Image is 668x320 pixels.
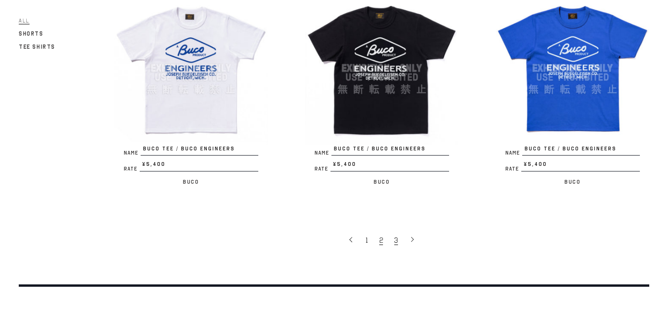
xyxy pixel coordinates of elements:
span: BUCO TEE / BUCO ENGINEERS [331,145,449,156]
span: 3 [394,236,398,245]
a: Tee Shirts [19,41,55,52]
span: All [19,17,30,24]
a: All [19,15,30,26]
span: Rate [505,166,521,171]
span: BUCO TEE / BUCO ENGINEERS [522,145,640,156]
span: Shorts [19,30,44,37]
span: ¥5,400 [140,160,258,171]
p: Buco [114,176,268,187]
span: Name [505,150,522,156]
span: ¥5,400 [330,160,449,171]
span: Name [124,150,141,156]
p: Buco [496,176,649,187]
p: Buco [305,176,458,187]
span: Name [315,150,331,156]
a: 3 [390,230,405,250]
span: Rate [315,166,330,171]
span: Tee Shirts [19,44,55,50]
span: BUCO TEE / BUCO ENGINEERS [141,145,258,156]
span: 2 [379,236,383,245]
span: ¥5,400 [521,160,640,171]
a: Shorts [19,28,44,39]
span: Rate [124,166,140,171]
span: 1 [366,236,368,245]
a: 1 [361,230,375,250]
